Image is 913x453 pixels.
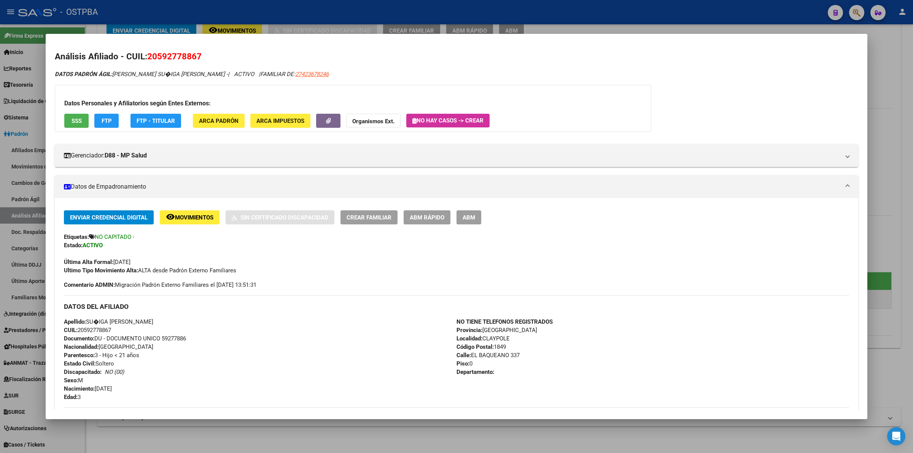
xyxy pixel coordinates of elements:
[64,352,139,359] span: 3 - Hijo < 21 años
[340,210,398,224] button: Crear Familiar
[64,360,95,367] strong: Estado Civil:
[137,118,175,124] span: FTP - Titular
[105,151,147,160] strong: D88 - MP Salud
[64,369,102,375] strong: Discapacitado:
[64,327,111,334] span: 20592778867
[64,343,153,350] span: [GEOGRAPHIC_DATA]
[160,210,220,224] button: Movimientos
[94,114,119,128] button: FTP
[55,175,858,198] mat-expansion-panel-header: Datos de Empadronamiento
[456,327,537,334] span: [GEOGRAPHIC_DATA]
[64,302,849,311] h3: DATOS DEL AFILIADO
[193,114,245,128] button: ARCA Padrón
[456,360,472,367] span: 0
[83,242,103,249] strong: ACTIVO
[72,118,82,124] span: SSS
[406,114,490,127] button: No hay casos -> Crear
[64,394,78,401] strong: Edad:
[456,210,481,224] button: ABM
[64,343,99,350] strong: Nacionalidad:
[55,71,329,78] i: | ACTIVO |
[226,210,334,224] button: Sin Certificado Discapacidad
[346,114,401,128] button: Organismos Ext.
[412,117,484,124] span: No hay casos -> Crear
[260,71,329,78] span: FAMILIAR DE:
[456,352,520,359] span: EL BAQUEANO 337
[240,214,328,221] span: Sin Certificado Discapacidad
[64,385,95,392] strong: Nacimiento:
[102,118,112,124] span: FTP
[64,267,138,274] strong: Ultimo Tipo Movimiento Alta:
[64,335,94,342] strong: Documento:
[64,335,186,342] span: DU - DOCUMENTO UNICO 59277886
[887,427,905,445] div: Open Intercom Messenger
[456,327,482,334] strong: Provincia:
[456,360,469,367] strong: Piso:
[64,281,256,289] span: Migración Padrón Externo Familiares el [DATE] 13:51:31
[64,385,112,392] span: [DATE]
[64,394,81,401] span: 3
[404,210,450,224] button: ABM Rápido
[64,210,154,224] button: Enviar Credencial Digital
[410,214,444,221] span: ABM Rápido
[250,114,310,128] button: ARCA Impuestos
[199,118,239,124] span: ARCA Padrón
[64,151,840,160] mat-panel-title: Gerenciador:
[456,335,482,342] strong: Localidad:
[295,71,329,78] span: 27423678246
[64,259,130,265] span: [DATE]
[64,99,642,108] h3: Datos Personales y Afiliatorios según Entes Externos:
[456,335,510,342] span: CLAYPOLE
[64,182,840,191] mat-panel-title: Datos de Empadronamiento
[55,50,858,63] h2: Análisis Afiliado - CUIL:
[55,71,228,78] span: [PERSON_NAME] SU�IGA [PERSON_NAME] -
[64,259,113,265] strong: Última Alta Formal:
[456,369,494,375] strong: Departamento:
[64,377,78,384] strong: Sexo:
[64,318,153,325] span: SU�IGA [PERSON_NAME]
[64,267,236,274] span: ALTA desde Padrón Externo Familiares
[147,51,202,61] span: 20592778867
[64,318,86,325] strong: Apellido:
[64,114,89,128] button: SSS
[352,118,394,125] strong: Organismos Ext.
[130,114,181,128] button: FTP - Titular
[55,144,858,167] mat-expansion-panel-header: Gerenciador:D88 - MP Salud
[175,214,213,221] span: Movimientos
[64,360,114,367] span: Soltero
[55,71,112,78] strong: DATOS PADRÓN ÁGIL:
[64,352,95,359] strong: Parentesco:
[64,281,115,288] strong: Comentario ADMIN:
[456,318,553,325] strong: NO TIENE TELEFONOS REGISTRADOS
[256,118,304,124] span: ARCA Impuestos
[105,369,124,375] i: NO (00)
[95,234,134,240] span: NO CAPITADO -
[64,242,83,249] strong: Estado:
[64,377,83,384] span: M
[347,214,391,221] span: Crear Familiar
[64,234,89,240] strong: Etiquetas:
[456,343,494,350] strong: Código Postal:
[70,214,148,221] span: Enviar Credencial Digital
[166,212,175,221] mat-icon: remove_red_eye
[64,327,78,334] strong: CUIL:
[463,214,475,221] span: ABM
[456,343,506,350] span: 1849
[456,352,471,359] strong: Calle:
